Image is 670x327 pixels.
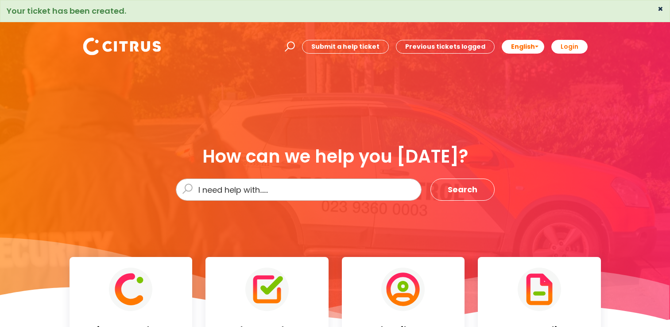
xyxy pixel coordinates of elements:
[561,42,578,51] b: Login
[551,40,588,54] a: Login
[430,179,495,201] button: Search
[176,147,495,166] div: How can we help you [DATE]?
[448,183,477,197] span: Search
[658,5,663,13] button: ×
[176,179,422,201] input: I need help with......
[302,40,389,54] a: Submit a help ticket
[511,42,535,51] span: English
[396,40,495,54] a: Previous tickets logged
